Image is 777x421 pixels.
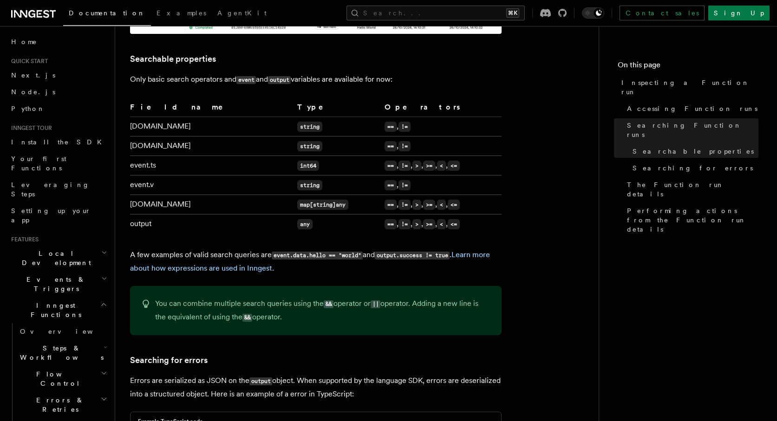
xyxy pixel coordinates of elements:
[297,200,348,210] code: map[string]any
[297,122,322,132] code: string
[385,161,397,171] code: ==
[155,297,490,324] p: You can combine multiple search queries using the operator or operator. Adding a new line is the ...
[7,245,109,271] button: Local Development
[7,271,109,297] button: Events & Triggers
[618,59,758,74] h4: On this page
[7,67,109,84] a: Next.js
[437,219,446,229] code: <
[385,200,397,210] code: ==
[7,236,39,243] span: Features
[423,200,435,210] code: >=
[385,219,397,229] code: ==
[249,377,272,385] code: output
[130,101,294,117] th: Field name
[16,395,101,414] span: Errors & Retries
[7,249,101,267] span: Local Development
[621,78,758,97] span: Inspecting a Function run
[627,180,758,199] span: The Function run details
[629,143,758,160] a: Searchable properties
[398,141,411,151] code: !=
[7,124,52,132] span: Inngest tour
[708,6,770,20] a: Sign Up
[381,136,502,156] td: ,
[297,219,313,229] code: any
[7,100,109,117] a: Python
[236,76,256,84] code: event
[381,214,502,234] td: , , , , ,
[381,195,502,214] td: , , , , ,
[7,134,109,150] a: Install the SDK
[423,161,435,171] code: >=
[381,101,502,117] th: Operators
[130,214,294,234] td: output
[217,9,267,17] span: AgentKit
[7,275,101,293] span: Events & Triggers
[16,392,109,418] button: Errors & Retries
[130,156,294,175] td: event.ts
[7,301,100,319] span: Inngest Functions
[7,202,109,228] a: Setting up your app
[212,3,272,25] a: AgentKit
[16,366,109,392] button: Flow Control
[130,354,208,367] a: Searching for errors
[11,71,55,79] span: Next.js
[7,84,109,100] a: Node.js
[633,163,753,173] span: Searching for errors
[623,100,758,117] a: Accessing Function runs
[412,219,421,229] code: >
[437,200,446,210] code: <
[381,117,502,136] td: ,
[324,300,333,308] code: &&
[375,252,450,259] code: output.success != true
[412,161,421,171] code: >
[157,9,206,17] span: Examples
[618,74,758,100] a: Inspecting a Function run
[130,117,294,136] td: [DOMAIN_NAME]
[620,6,705,20] a: Contact sales
[7,33,109,50] a: Home
[297,161,319,171] code: int64
[63,3,151,26] a: Documentation
[398,219,411,229] code: !=
[437,161,446,171] code: <
[623,202,758,238] a: Performing actions from the Function run details
[627,104,757,113] span: Accessing Function runs
[20,328,116,335] span: Overview
[385,122,397,132] code: ==
[272,252,363,259] code: event.data.hello == "world"
[130,52,216,65] a: Searchable properties
[385,141,397,151] code: ==
[398,161,411,171] code: !=
[11,138,107,146] span: Install the SDK
[16,340,109,366] button: Steps & Workflows
[448,200,460,210] code: <=
[130,195,294,214] td: [DOMAIN_NAME]
[381,175,502,195] td: ,
[7,297,109,323] button: Inngest Functions
[297,180,322,190] code: string
[623,117,758,143] a: Searching Function runs
[297,141,322,151] code: string
[294,101,381,117] th: Type
[629,160,758,176] a: Searching for errors
[623,176,758,202] a: The Function run details
[398,200,411,210] code: !=
[381,156,502,175] td: , , , , ,
[627,121,758,139] span: Searching Function runs
[130,136,294,156] td: [DOMAIN_NAME]
[130,374,502,401] p: Errors are serialized as JSON on the object. When supported by the language SDK, errors are deser...
[11,207,91,224] span: Setting up your app
[7,58,48,65] span: Quick start
[448,161,460,171] code: <=
[423,219,435,229] code: >=
[412,200,421,210] code: >
[398,122,411,132] code: !=
[627,206,758,234] span: Performing actions from the Function run details
[346,6,525,20] button: Search...⌘K
[130,248,502,275] p: A few examples of valid search queries are and .
[16,323,109,340] a: Overview
[633,147,754,156] span: Searchable properties
[398,180,411,190] code: !=
[582,7,604,19] button: Toggle dark mode
[16,369,101,388] span: Flow Control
